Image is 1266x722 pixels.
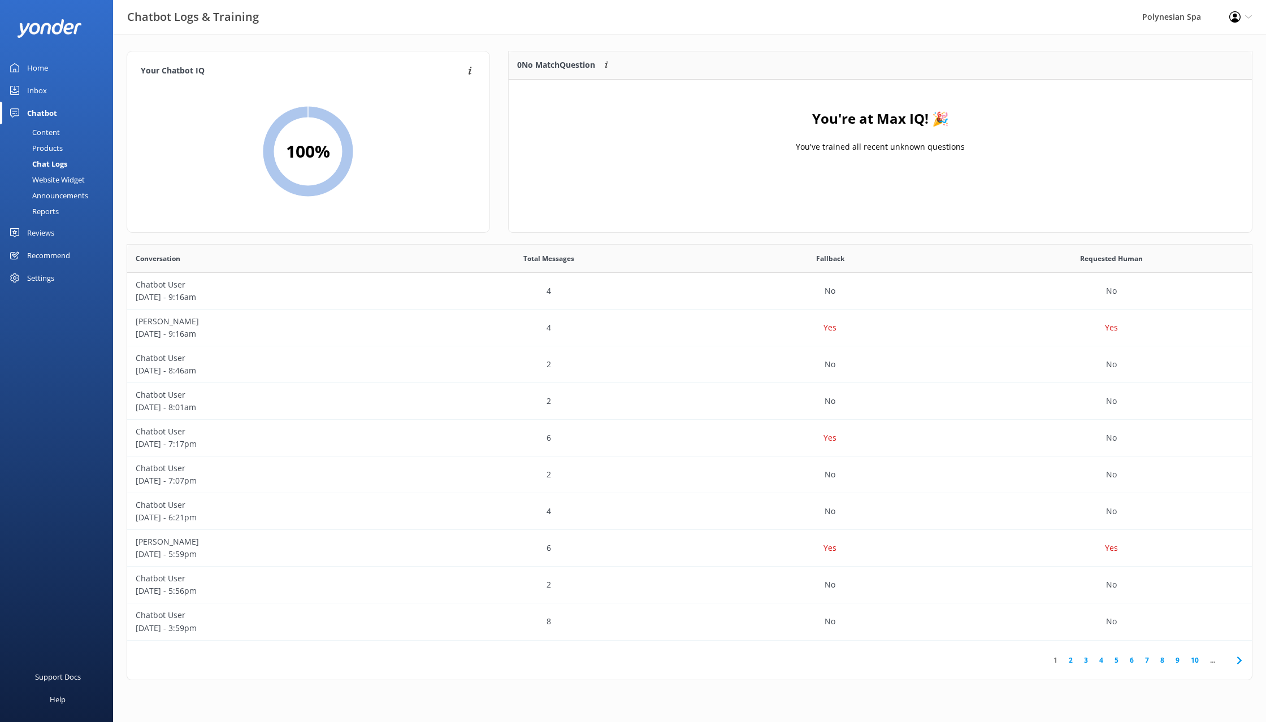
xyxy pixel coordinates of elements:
div: row [127,456,1252,493]
p: Chatbot User [136,425,400,438]
p: Chatbot User [136,609,400,621]
a: 1 [1048,655,1063,666]
h2: 100 % [286,138,330,165]
p: No [1106,358,1117,371]
span: Total Messages [523,253,574,264]
p: Chatbot User [136,572,400,585]
div: row [127,603,1252,640]
p: Yes [1105,321,1118,334]
a: 10 [1185,655,1204,666]
a: Announcements [7,188,113,203]
p: No [825,505,835,517]
p: Chatbot User [136,389,400,401]
div: row [127,530,1252,567]
a: 7 [1139,655,1155,666]
a: 3 [1078,655,1094,666]
div: Help [50,688,66,711]
p: 0 No Match Question [517,59,595,71]
div: row [127,493,1252,530]
p: No [1106,468,1117,481]
div: row [127,383,1252,420]
span: Requested Human [1080,253,1143,264]
p: No [1106,432,1117,444]
p: No [825,615,835,628]
div: grid [509,80,1252,193]
a: Content [7,124,113,140]
p: [DATE] - 3:59pm [136,622,400,634]
p: 2 [547,395,551,407]
h4: Your Chatbot IQ [141,65,465,77]
p: [DATE] - 8:01am [136,401,400,414]
div: row [127,567,1252,603]
p: 6 [547,542,551,554]
p: 6 [547,432,551,444]
a: Chat Logs [7,156,113,172]
p: No [1106,579,1117,591]
p: 2 [547,579,551,591]
div: Recommend [27,244,70,267]
div: Chat Logs [7,156,67,172]
p: Yes [823,432,836,444]
p: [DATE] - 7:17pm [136,438,400,450]
p: No [825,285,835,297]
p: 4 [547,285,551,297]
div: Inbox [27,79,47,102]
div: Announcements [7,188,88,203]
p: Chatbot User [136,462,400,475]
div: row [127,346,1252,383]
p: 4 [547,321,551,334]
p: Chatbot User [136,352,400,364]
p: 2 [547,358,551,371]
a: 5 [1109,655,1124,666]
div: Chatbot [27,102,57,124]
a: Products [7,140,113,156]
p: [DATE] - 8:46am [136,364,400,377]
p: No [1106,505,1117,517]
h4: You're at Max IQ! 🎉 [812,108,948,129]
p: [DATE] - 6:21pm [136,511,400,524]
p: 2 [547,468,551,481]
p: 8 [547,615,551,628]
p: No [825,358,835,371]
p: Chatbot User [136,499,400,511]
p: [DATE] - 5:59pm [136,548,400,560]
p: 4 [547,505,551,517]
span: Conversation [136,253,180,264]
p: [DATE] - 7:07pm [136,475,400,487]
p: No [1106,395,1117,407]
p: No [1106,615,1117,628]
div: Reviews [27,221,54,244]
div: Support Docs [35,666,81,688]
div: row [127,273,1252,310]
div: Products [7,140,63,156]
p: [DATE] - 9:16am [136,291,400,303]
p: Chatbot User [136,279,400,291]
p: [DATE] - 9:16am [136,328,400,340]
p: Yes [823,321,836,334]
div: Settings [27,267,54,289]
div: row [127,420,1252,456]
div: Home [27,56,48,79]
p: Yes [823,542,836,554]
a: Website Widget [7,172,113,188]
a: 2 [1063,655,1078,666]
div: Content [7,124,60,140]
div: Reports [7,203,59,219]
img: yonder-white-logo.png [17,19,82,38]
h3: Chatbot Logs & Training [127,8,259,26]
a: 4 [1094,655,1109,666]
p: No [825,579,835,591]
p: No [1106,285,1117,297]
a: 9 [1170,655,1185,666]
div: row [127,310,1252,346]
a: Reports [7,203,113,219]
p: [PERSON_NAME] [136,315,400,328]
a: 6 [1124,655,1139,666]
span: Fallback [816,253,844,264]
p: [DATE] - 5:56pm [136,585,400,597]
p: No [825,468,835,481]
div: grid [127,273,1252,640]
p: Yes [1105,542,1118,554]
div: Website Widget [7,172,85,188]
a: 8 [1155,655,1170,666]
